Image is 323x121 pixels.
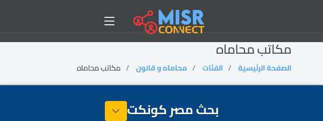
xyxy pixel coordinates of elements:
[136,61,187,75] a: محاماه و قانون
[202,61,223,75] a: الفئات
[133,8,204,34] img: main.misr_connect
[77,63,134,74] li: مكاتب محاماه
[32,42,291,57] h2: مكاتب محاماه
[238,61,291,75] a: الصفحة الرئيسية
